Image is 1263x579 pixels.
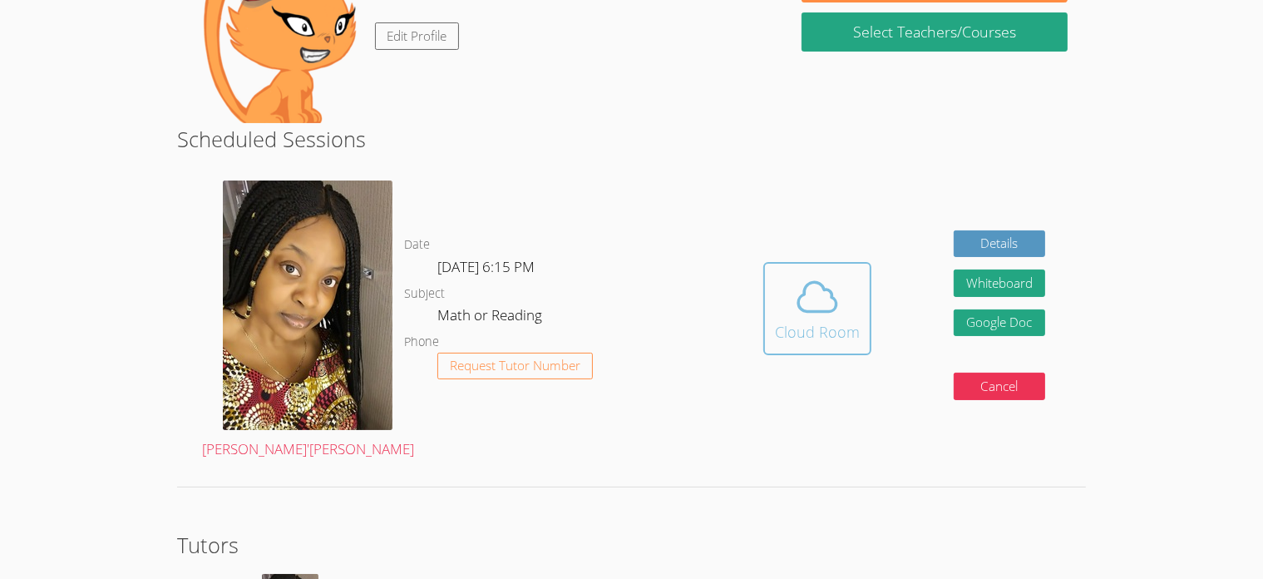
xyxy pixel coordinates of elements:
h2: Tutors [177,529,1087,561]
a: Google Doc [954,309,1045,337]
dt: Phone [404,332,439,353]
dd: Math or Reading [437,304,545,332]
dt: Date [404,235,430,255]
button: Whiteboard [954,270,1045,297]
dt: Subject [404,284,445,304]
div: Cloud Room [775,320,860,344]
a: Select Teachers/Courses [802,12,1068,52]
button: Cancel [954,373,1045,400]
a: [PERSON_NAME]'[PERSON_NAME] [202,181,414,462]
button: Request Tutor Number [437,353,593,380]
span: Request Tutor Number [450,359,580,372]
a: Edit Profile [375,22,460,50]
span: [DATE] 6:15 PM [437,257,535,276]
button: Cloud Room [763,262,871,355]
a: Details [954,230,1045,258]
h2: Scheduled Sessions [177,123,1087,155]
img: avatar.png [223,181,392,430]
